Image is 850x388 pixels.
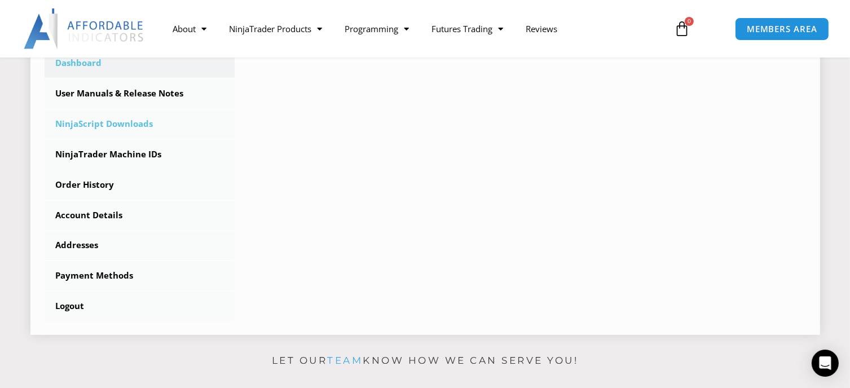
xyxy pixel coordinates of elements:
a: Futures Trading [420,16,514,42]
nav: Account pages [45,48,235,321]
a: Payment Methods [45,261,235,290]
a: Reviews [514,16,569,42]
nav: Menu [161,16,663,42]
span: MEMBERS AREA [747,25,817,33]
a: Logout [45,292,235,321]
a: NinjaTrader Machine IDs [45,140,235,169]
a: About [161,16,218,42]
img: LogoAI | Affordable Indicators – NinjaTrader [24,8,145,49]
span: 0 [685,17,694,26]
div: Open Intercom Messenger [812,350,839,377]
a: Programming [333,16,420,42]
a: 0 [657,12,707,45]
a: Dashboard [45,48,235,78]
a: Account Details [45,201,235,230]
a: Addresses [45,231,235,260]
a: team [327,355,363,366]
a: Order History [45,170,235,200]
a: User Manuals & Release Notes [45,79,235,108]
a: MEMBERS AREA [735,17,829,41]
a: NinjaScript Downloads [45,109,235,139]
a: NinjaTrader Products [218,16,333,42]
p: Let our know how we can serve you! [30,352,820,370]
